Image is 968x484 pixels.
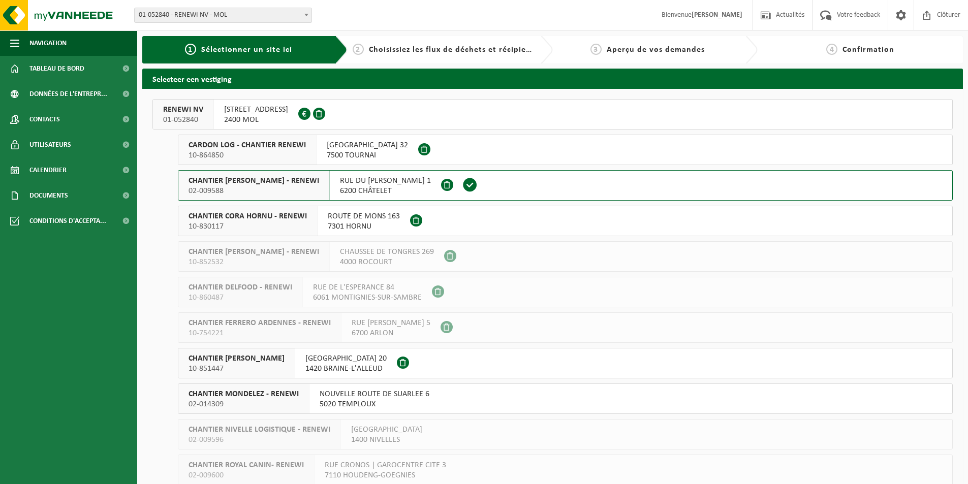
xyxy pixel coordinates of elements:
span: 10-754221 [189,328,331,338]
span: Documents [29,183,68,208]
span: 10-860487 [189,293,292,303]
span: [GEOGRAPHIC_DATA] 32 [327,140,408,150]
span: 6061 MONTIGNIES-SUR-SAMBRE [313,293,422,303]
span: Utilisateurs [29,132,71,157]
span: 10-864850 [189,150,306,160]
span: 02-014309 [189,399,299,409]
span: RUE DE L'ESPERANCE 84 [313,282,422,293]
span: 3 [590,44,602,55]
span: 5020 TEMPLOUX [320,399,429,409]
span: 02-009600 [189,470,304,480]
span: 01-052840 - RENEWI NV - MOL [135,8,311,22]
span: CHANTIER FERRERO ARDENNES - RENEWI [189,318,331,328]
span: 10-852532 [189,257,319,267]
span: 7110 HOUDENG-GOEGNIES [325,470,446,480]
span: ROUTE DE MONS 163 [328,211,400,221]
span: Sélectionner un site ici [201,46,292,54]
span: Navigation [29,30,67,56]
span: 7500 TOURNAI [327,150,408,160]
button: CARDON LOG - CHANTIER RENEWI 10-864850 [GEOGRAPHIC_DATA] 327500 TOURNAI [178,135,953,165]
span: 02-009596 [189,435,330,445]
span: CHANTIER DELFOOD - RENEWI [189,282,292,293]
span: CHANTIER CORA HORNU - RENEWI [189,211,307,221]
span: 1 [185,44,196,55]
span: [STREET_ADDRESS] [224,105,288,115]
span: 2400 MOL [224,115,288,125]
span: 4 [826,44,837,55]
span: Tableau de bord [29,56,84,81]
span: Calendrier [29,157,67,183]
span: CHAUSSEE DE TONGRES 269 [340,247,434,257]
span: CARDON LOG - CHANTIER RENEWI [189,140,306,150]
span: Conditions d'accepta... [29,208,106,234]
span: RENEWI NV [163,105,203,115]
span: CHANTIER [PERSON_NAME] - RENEWI [189,176,319,186]
span: 01-052840 [163,115,203,125]
span: CHANTIER NIVELLE LOGISTIQUE - RENEWI [189,425,330,435]
button: RENEWI NV 01-052840 [STREET_ADDRESS]2400 MOL [152,99,953,130]
h2: Selecteer een vestiging [142,69,963,88]
span: 10-851447 [189,364,285,374]
span: NOUVELLE ROUTE DE SUARLEE 6 [320,389,429,399]
span: RUE DU [PERSON_NAME] 1 [340,176,431,186]
button: CHANTIER [PERSON_NAME] 10-851447 [GEOGRAPHIC_DATA] 201420 BRAINE-L'ALLEUD [178,348,953,378]
span: 10-830117 [189,221,307,232]
span: RUE CRONOS | GAROCENTRE CITE 3 [325,460,446,470]
span: 2 [353,44,364,55]
button: CHANTIER CORA HORNU - RENEWI 10-830117 ROUTE DE MONS 1637301 HORNU [178,206,953,236]
span: 6700 ARLON [352,328,430,338]
span: 1400 NIVELLES [351,435,422,445]
span: 4000 ROCOURT [340,257,434,267]
span: 7301 HORNU [328,221,400,232]
span: Aperçu de vos demandes [607,46,705,54]
span: RUE [PERSON_NAME] 5 [352,318,430,328]
span: 1420 BRAINE-L'ALLEUD [305,364,387,374]
strong: [PERSON_NAME] [692,11,742,19]
span: CHANTIER ROYAL CANIN- RENEWI [189,460,304,470]
span: [GEOGRAPHIC_DATA] 20 [305,353,387,364]
span: 02-009588 [189,186,319,196]
span: 6200 CHÂTELET [340,186,431,196]
span: Données de l'entrepr... [29,81,107,107]
span: Confirmation [842,46,894,54]
span: Choisissiez les flux de déchets et récipients [369,46,538,54]
span: CHANTIER [PERSON_NAME] - RENEWI [189,247,319,257]
span: [GEOGRAPHIC_DATA] [351,425,422,435]
button: CHANTIER [PERSON_NAME] - RENEWI 02-009588 RUE DU [PERSON_NAME] 16200 CHÂTELET [178,170,953,201]
span: CHANTIER MONDELEZ - RENEWI [189,389,299,399]
span: Contacts [29,107,60,132]
span: 01-052840 - RENEWI NV - MOL [134,8,312,23]
span: CHANTIER [PERSON_NAME] [189,353,285,364]
button: CHANTIER MONDELEZ - RENEWI 02-014309 NOUVELLE ROUTE DE SUARLEE 65020 TEMPLOUX [178,383,953,414]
